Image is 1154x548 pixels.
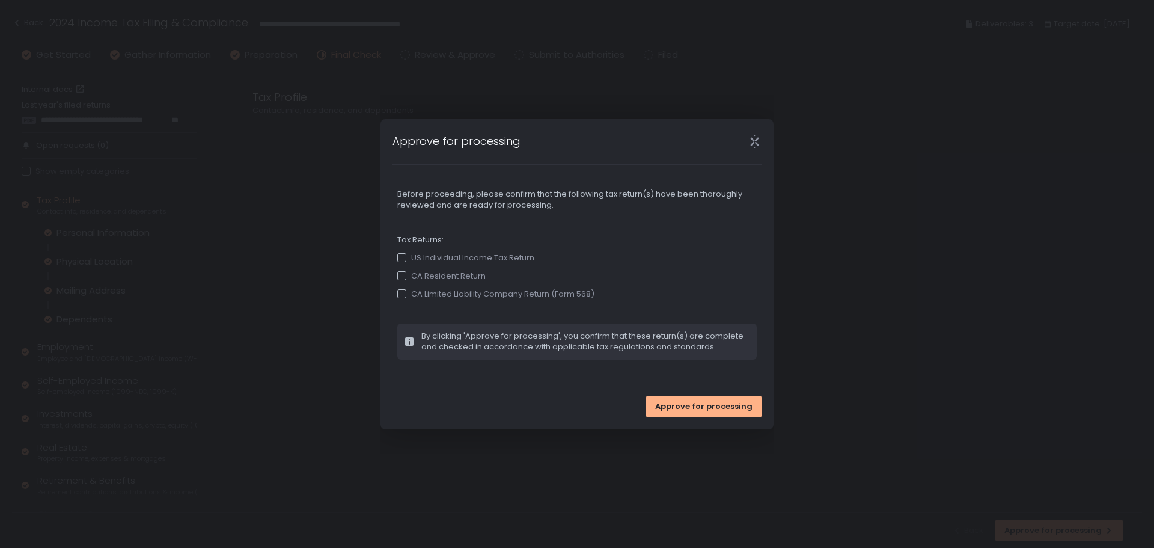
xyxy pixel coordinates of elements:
[392,133,521,149] h1: Approve for processing
[655,401,753,412] span: Approve for processing
[397,235,757,245] span: Tax Returns:
[397,189,757,211] span: Before proceeding, please confirm that the following tax return(s) have been thoroughly reviewed ...
[646,396,762,417] button: Approve for processing
[735,135,774,149] div: Close
[421,331,749,353] span: By clicking 'Approve for processing', you confirm that these return(s) are complete and checked i...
